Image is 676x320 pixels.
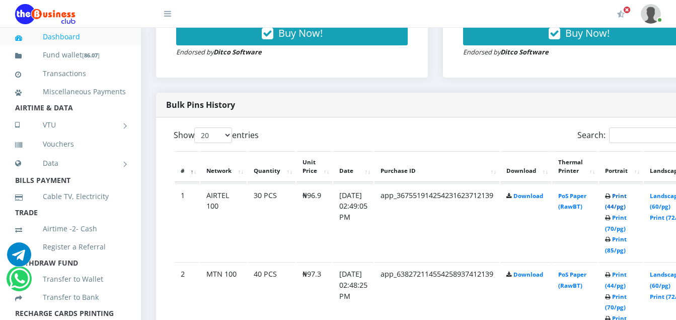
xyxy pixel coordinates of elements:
[166,99,235,110] strong: Bulk Pins History
[15,133,126,156] a: Vouchers
[200,183,247,262] td: AIRTEL 100
[296,183,332,262] td: ₦96.9
[9,274,30,291] a: Chat for support
[175,183,199,262] td: 1
[599,151,643,182] th: Portrait: activate to sort column ascending
[463,47,549,56] small: Endorsed by
[200,151,247,182] th: Network: activate to sort column ascending
[605,192,627,211] a: Print (44/pg)
[558,271,586,289] a: PoS Paper (RawBT)
[15,80,126,103] a: Miscellaneous Payments
[605,271,627,289] a: Print (44/pg)
[374,151,499,182] th: Purchase ID: activate to sort column ascending
[617,10,625,18] i: Activate Your Membership
[15,217,126,240] a: Airtime -2- Cash
[174,127,259,143] label: Show entries
[84,51,98,59] b: 86.07
[500,151,551,182] th: Download: activate to sort column ascending
[500,47,549,56] strong: Ditco Software
[605,235,627,254] a: Print (85/pg)
[176,47,262,56] small: Endorsed by
[565,26,610,40] span: Buy Now!
[15,25,126,48] a: Dashboard
[15,112,126,138] a: VTU
[513,192,543,200] a: Download
[7,250,31,267] a: Chat for support
[15,151,126,176] a: Data
[278,26,323,40] span: Buy Now!
[552,151,598,182] th: Thermal Printer: activate to sort column ascending
[248,183,295,262] td: 30 PCS
[296,151,332,182] th: Unit Price: activate to sort column ascending
[176,21,408,45] button: Buy Now!
[641,4,661,24] img: User
[248,151,295,182] th: Quantity: activate to sort column ascending
[333,183,373,262] td: [DATE] 02:49:05 PM
[15,4,76,24] img: Logo
[15,43,126,67] a: Fund wallet[86.07]
[333,151,373,182] th: Date: activate to sort column ascending
[15,62,126,85] a: Transactions
[513,271,543,278] a: Download
[15,286,126,309] a: Transfer to Bank
[15,185,126,208] a: Cable TV, Electricity
[374,183,499,262] td: app_367551914254231623712139
[15,235,126,259] a: Register a Referral
[623,6,631,14] span: Activate Your Membership
[213,47,262,56] strong: Ditco Software
[175,151,199,182] th: #: activate to sort column descending
[82,51,100,59] small: [ ]
[558,192,586,211] a: PoS Paper (RawBT)
[605,293,627,311] a: Print (70/pg)
[605,214,627,232] a: Print (70/pg)
[194,127,232,143] select: Showentries
[15,268,126,291] a: Transfer to Wallet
